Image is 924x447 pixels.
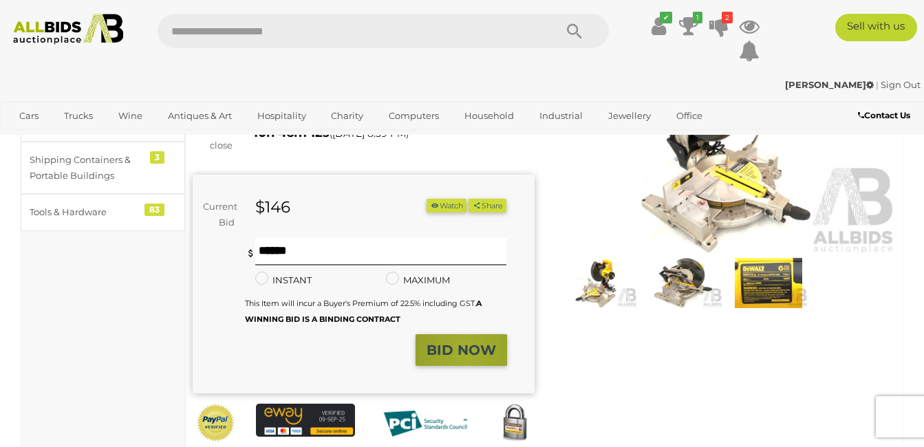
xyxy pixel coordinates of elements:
[729,258,808,309] img: DeWalt 254mm Electric Miter Saw
[660,12,672,23] i: ✔
[881,79,921,90] a: Sign Out
[10,127,56,150] a: Sports
[648,14,669,39] a: ✔
[109,105,151,127] a: Wine
[55,105,102,127] a: Trucks
[644,258,722,309] img: DeWalt 254mm Electric Miter Saw
[858,108,914,123] a: Contact Us
[427,199,466,213] button: Watch
[380,105,448,127] a: Computers
[322,105,372,127] a: Charity
[159,105,241,127] a: Antiques & Art
[495,404,535,443] img: Secured by Rapid SSL
[427,199,466,213] li: Watch this item
[30,204,143,220] div: Tools & Hardware
[876,79,879,90] span: |
[21,142,185,195] a: Shipping Containers & Portable Buildings 3
[709,14,729,39] a: 2
[555,34,897,254] img: DeWalt 254mm Electric Miter Saw
[330,128,409,139] span: ( )
[7,14,130,45] img: Allbids.com.au
[255,197,290,217] strong: $146
[530,105,592,127] a: Industrial
[248,105,315,127] a: Hospitality
[256,404,355,437] img: eWAY Payment Gateway
[21,194,185,230] a: Tools & Hardware 83
[785,79,876,90] a: [PERSON_NAME]
[196,404,235,441] img: Official PayPal Seal
[858,110,910,120] b: Contact Us
[469,199,506,213] button: Share
[245,298,482,324] small: This Item will incur a Buyer's Premium of 22.5% including GST.
[455,105,523,127] a: Household
[182,122,243,154] div: Set to close
[376,404,475,444] img: PCI DSS compliant
[785,79,874,90] strong: [PERSON_NAME]
[693,12,702,23] i: 1
[150,151,164,164] div: 3
[722,12,733,23] i: 2
[667,105,711,127] a: Office
[835,14,917,41] a: Sell with us
[255,272,312,288] label: INSTANT
[144,204,164,216] div: 83
[30,152,143,184] div: Shipping Containers & Portable Buildings
[599,105,660,127] a: Jewellery
[559,258,637,309] img: DeWalt 254mm Electric Miter Saw
[10,105,47,127] a: Cars
[427,342,496,358] strong: BID NOW
[678,14,699,39] a: 1
[64,127,180,150] a: [GEOGRAPHIC_DATA]
[540,14,609,48] button: Search
[386,272,450,288] label: MAXIMUM
[193,199,245,231] div: Current Bid
[416,334,507,367] button: BID NOW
